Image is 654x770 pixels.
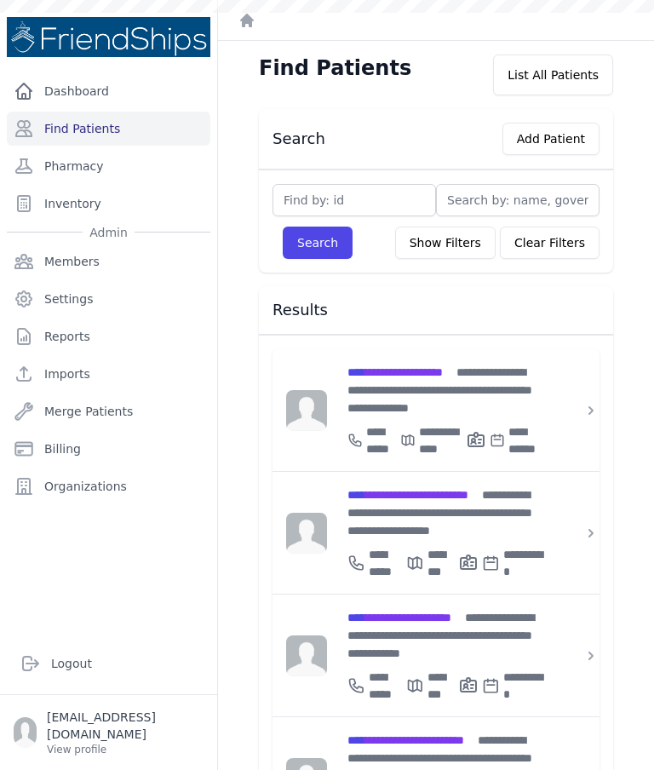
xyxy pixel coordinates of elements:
a: Organizations [7,469,210,503]
button: Add Patient [502,123,599,155]
input: Search by: name, government id or phone [436,184,599,216]
a: Logout [14,646,204,681]
button: Search [283,227,353,259]
div: List All Patients [493,55,613,95]
a: Dashboard [7,74,210,108]
button: Clear Filters [500,227,599,259]
a: Billing [7,432,210,466]
p: View profile [47,743,204,756]
span: Admin [83,224,135,241]
img: person-242608b1a05df3501eefc295dc1bc67a.jpg [286,390,327,431]
button: Show Filters [395,227,496,259]
a: Imports [7,357,210,391]
p: [EMAIL_ADDRESS][DOMAIN_NAME] [47,709,204,743]
a: Members [7,244,210,279]
a: Find Patients [7,112,210,146]
a: Merge Patients [7,394,210,428]
h3: Results [272,300,599,320]
a: Reports [7,319,210,353]
a: Inventory [7,187,210,221]
a: [EMAIL_ADDRESS][DOMAIN_NAME] View profile [14,709,204,756]
input: Find by: id [272,184,436,216]
h1: Find Patients [259,55,411,82]
img: person-242608b1a05df3501eefc295dc1bc67a.jpg [286,513,327,554]
img: Medical Missions EMR [7,17,210,57]
img: person-242608b1a05df3501eefc295dc1bc67a.jpg [286,635,327,676]
a: Pharmacy [7,149,210,183]
a: Settings [7,282,210,316]
h3: Search [272,129,325,149]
